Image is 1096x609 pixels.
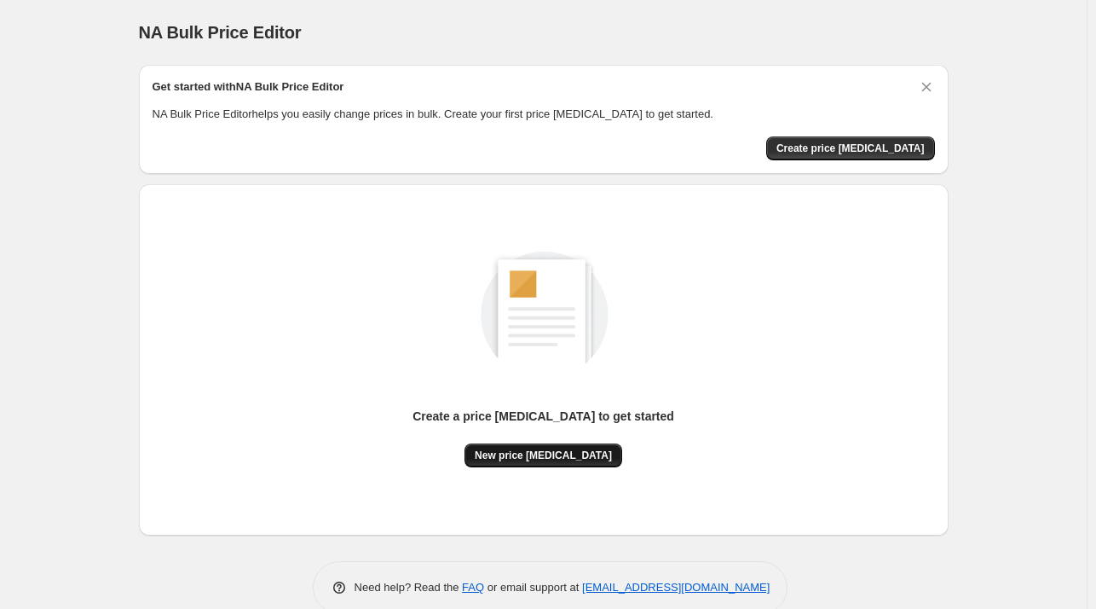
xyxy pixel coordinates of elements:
span: Create price [MEDICAL_DATA] [776,142,925,155]
p: Create a price [MEDICAL_DATA] to get started [412,408,674,425]
span: or email support at [484,581,582,594]
a: FAQ [462,581,484,594]
span: NA Bulk Price Editor [139,23,302,42]
span: New price [MEDICAL_DATA] [475,449,612,462]
button: New price [MEDICAL_DATA] [464,444,622,467]
h2: Get started with NA Bulk Price Editor [153,78,344,96]
button: Create price change job [766,136,935,160]
span: Need help? Read the [355,581,463,594]
a: [EMAIL_ADDRESS][DOMAIN_NAME] [582,581,770,594]
p: NA Bulk Price Editor helps you easily change prices in bulk. Create your first price [MEDICAL_DAT... [153,106,935,123]
button: Dismiss card [918,78,935,96]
